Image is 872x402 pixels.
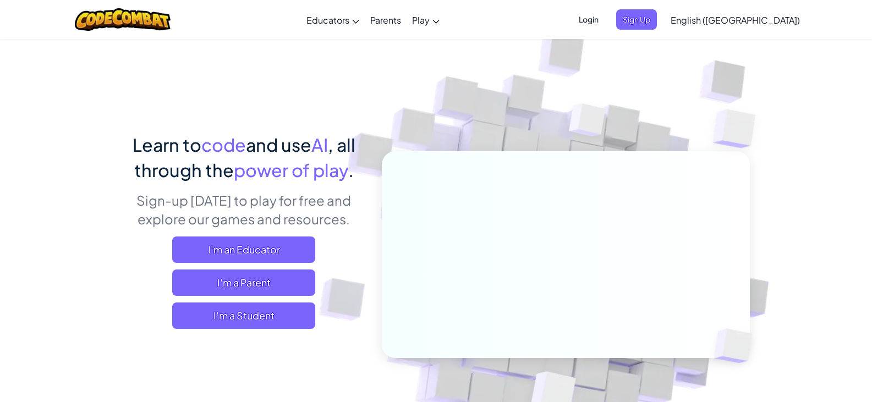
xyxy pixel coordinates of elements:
[348,159,354,181] span: .
[246,134,311,156] span: and use
[172,269,315,296] a: I'm a Parent
[172,236,315,263] a: I'm an Educator
[234,159,348,181] span: power of play
[172,302,315,329] button: I'm a Student
[365,5,407,35] a: Parents
[412,14,430,26] span: Play
[301,5,365,35] a: Educators
[665,5,805,35] a: English ([GEOGRAPHIC_DATA])
[407,5,445,35] a: Play
[306,14,349,26] span: Educators
[616,9,657,30] button: Sign Up
[691,82,786,175] img: Overlap cubes
[123,191,365,228] p: Sign-up [DATE] to play for free and explore our games and resources.
[695,306,778,386] img: Overlap cubes
[311,134,328,156] span: AI
[671,14,800,26] span: English ([GEOGRAPHIC_DATA])
[133,134,201,156] span: Learn to
[548,82,627,164] img: Overlap cubes
[572,9,605,30] button: Login
[75,8,171,31] img: CodeCombat logo
[201,134,246,156] span: code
